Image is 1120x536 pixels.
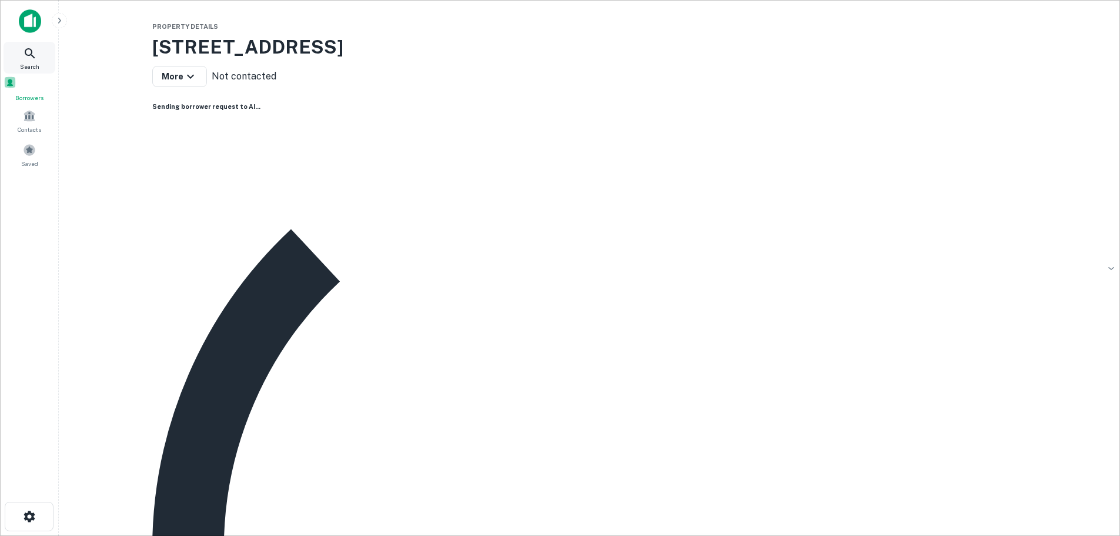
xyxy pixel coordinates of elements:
[152,33,1027,61] h3: [STREET_ADDRESS]
[19,9,41,33] img: capitalize-icon.png
[152,66,207,87] button: More
[20,62,39,71] span: Search
[18,125,41,134] span: Contacts
[4,42,55,74] a: Search
[21,159,38,168] span: Saved
[1061,442,1120,498] iframe: Chat Widget
[4,93,55,102] span: Borrowers
[4,139,55,171] a: Saved
[4,105,55,137] a: Contacts
[212,69,276,84] div: Not contacted
[152,23,218,30] span: Property Details
[4,76,55,102] a: Borrowers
